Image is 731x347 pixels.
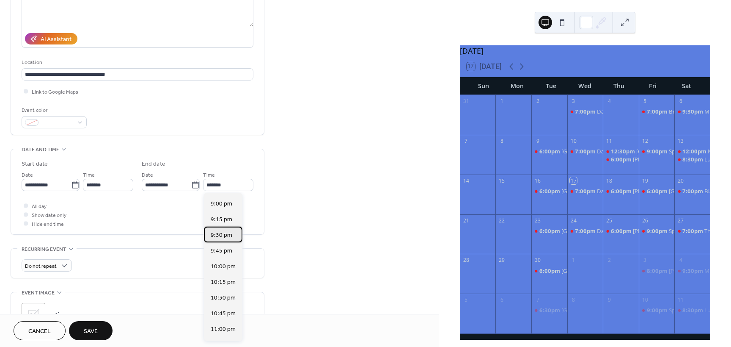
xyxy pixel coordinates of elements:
[567,227,603,235] div: Dan's Place
[602,77,636,94] div: Thu
[674,267,710,275] div: Midtown Oyster Bar-The Traveling Wanna B's
[682,155,704,163] span: 8:30pm
[41,35,71,44] div: AI Assistant
[561,306,616,314] div: [GEOGRAPHIC_DATA]
[14,321,66,340] button: Cancel
[570,177,577,184] div: 17
[534,217,541,224] div: 23
[611,155,633,163] span: 6:00pm
[211,278,236,287] span: 10:15 pm
[561,227,616,235] div: [GEOGRAPHIC_DATA]
[211,325,236,334] span: 11:00 pm
[597,108,626,115] div: Dan's Place
[462,217,470,224] div: 21
[462,97,470,105] div: 31
[606,297,613,304] div: 9
[462,297,470,304] div: 5
[606,257,613,264] div: 2
[500,77,534,94] div: Mon
[539,147,561,155] span: 6:00pm
[647,267,669,275] span: 8:00pm
[570,257,577,264] div: 1
[597,227,626,235] div: Dan's Place
[211,200,232,208] span: 9:00 pm
[674,108,710,115] div: Midtown Oyster Bar-The Traveling Wanna B's
[606,137,613,144] div: 11
[203,171,215,180] span: Time
[539,187,561,195] span: 6:00pm
[28,327,51,336] span: Cancel
[22,303,45,327] div: ;
[677,257,684,264] div: 4
[611,227,633,235] span: 6:00pm
[669,187,724,195] div: [GEOGRAPHIC_DATA]
[22,145,59,154] span: Date and time
[25,261,57,271] span: Do not repeat
[32,220,64,229] span: Hide end time
[682,108,704,115] span: 9:30pm
[531,187,567,195] div: Flat River Tavern
[570,97,577,105] div: 3
[639,108,675,115] div: Breachway Grill
[531,227,567,235] div: Flat River Tavern
[677,297,684,304] div: 11
[677,177,684,184] div: 20
[647,187,669,195] span: 6:00pm
[641,217,649,224] div: 26
[641,177,649,184] div: 19
[22,58,252,67] div: Location
[603,227,639,235] div: Ryan's Place
[460,45,710,56] div: [DATE]
[534,77,568,94] div: Tue
[498,97,506,105] div: 1
[575,108,597,115] span: 7:00pm
[534,137,541,144] div: 9
[633,187,690,195] div: [PERSON_NAME] Place
[641,257,649,264] div: 3
[647,306,669,314] span: 9:00pm
[539,267,561,275] span: 6:00pm
[534,177,541,184] div: 16
[575,187,597,195] span: 7:00pm
[22,106,85,115] div: Event color
[211,215,232,224] span: 9:15 pm
[641,297,649,304] div: 10
[498,297,506,304] div: 6
[22,245,66,254] span: Recurring event
[570,137,577,144] div: 10
[462,137,470,144] div: 7
[534,97,541,105] div: 2
[682,147,708,155] span: 12:00pm
[674,147,710,155] div: Narragansett Brewery - PJ's Memorial Bike Ride
[704,155,723,163] div: Lucky's
[677,137,684,144] div: 13
[603,187,639,195] div: Ryan's Place
[531,267,567,275] div: Flat River Tavern
[669,267,712,275] div: [PERSON_NAME]
[142,171,153,180] span: Date
[462,257,470,264] div: 28
[606,97,613,105] div: 4
[603,155,639,163] div: Ryan's Place
[211,262,236,271] span: 10:00 pm
[211,309,236,318] span: 10:45 pm
[22,160,48,169] div: Start date
[567,187,603,195] div: Dan's Place
[611,147,636,155] span: 12:30pm
[669,227,695,235] div: Speakeasy
[142,160,165,169] div: End date
[611,187,633,195] span: 6:00pm
[211,294,236,303] span: 10:30 pm
[570,217,577,224] div: 24
[22,289,55,297] span: Event image
[567,108,603,115] div: Dan's Place
[682,187,704,195] span: 7:00pm
[647,147,669,155] span: 9:00pm
[561,267,616,275] div: [GEOGRAPHIC_DATA]
[682,227,704,235] span: 7:00pm
[22,171,33,180] span: Date
[32,88,78,97] span: Link to Google Maps
[669,306,695,314] div: Speakeasy
[69,321,113,340] button: Save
